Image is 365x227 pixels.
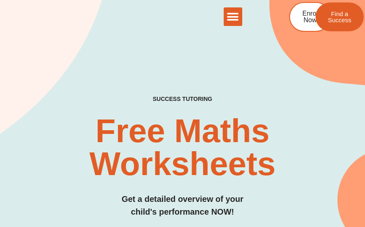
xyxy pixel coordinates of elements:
[18,96,346,103] h4: SUCCESS TUTORING​
[224,7,242,26] div: Menu Toggle
[316,2,364,31] a: Find a Success
[302,10,318,23] span: Enrol Now
[18,115,346,180] h2: Free Maths Worksheets​
[18,193,346,218] h3: Get a detailed overview of your child's performance NOW!
[289,2,331,32] a: Enrol Now
[328,11,351,23] span: Find a Success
